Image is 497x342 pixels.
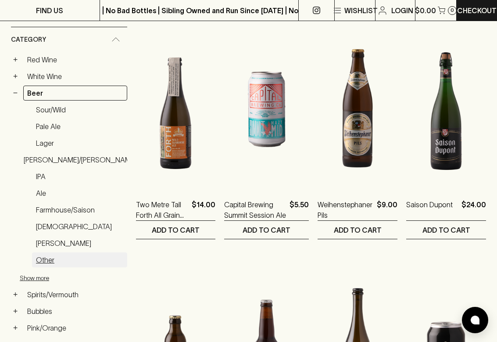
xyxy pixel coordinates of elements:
a: Lager [32,136,127,151]
img: bubble-icon [471,316,479,324]
a: Spirits/Vermouth [23,287,127,302]
button: + [11,290,20,299]
img: Saison Dupont [406,32,486,186]
a: [PERSON_NAME]/[PERSON_NAME] [20,152,140,167]
a: White Wine [23,69,127,84]
button: + [11,55,20,64]
a: Two Metre Tall Forth All Grain Farmhouse Ale [136,199,189,220]
a: Saison Dupont [406,199,453,220]
p: ADD TO CART [152,225,200,235]
p: FIND US [36,5,63,16]
button: − [11,89,20,97]
button: ADD TO CART [224,221,309,239]
a: [PERSON_NAME] [32,236,127,251]
p: ADD TO CART [334,225,382,235]
button: + [11,72,20,81]
a: Other [32,252,127,267]
button: + [11,307,20,316]
p: $24.00 [461,199,486,220]
p: $0.00 [415,5,436,16]
a: Pale Ale [32,119,127,134]
img: Weihenstephaner Pils [318,32,397,186]
p: Login [391,5,413,16]
button: ADD TO CART [318,221,397,239]
p: ADD TO CART [422,225,470,235]
img: Two Metre Tall Forth All Grain Farmhouse Ale [136,32,216,186]
p: 0 [451,8,454,13]
p: $14.00 [192,199,215,220]
a: Red Wine [23,52,127,67]
button: ADD TO CART [136,221,216,239]
a: Bubbles [23,304,127,319]
button: ADD TO CART [406,221,486,239]
div: Category [11,27,127,52]
a: Capital Brewing Summit Session Ale [224,199,286,220]
a: Beer [23,86,127,101]
p: Wishlist [344,5,378,16]
p: ADD TO CART [243,225,290,235]
img: Capital Brewing Summit Session Ale [224,32,309,186]
a: Weihenstephaner Pils [318,199,373,220]
a: Farmhouse/Saison [32,202,127,217]
p: $5.50 [290,199,309,220]
a: Pink/Orange [23,320,127,335]
a: Sour/Wild [32,102,127,117]
a: IPA [32,169,127,184]
p: $9.00 [377,199,397,220]
a: Ale [32,186,127,201]
button: + [11,324,20,332]
button: Show more [20,269,135,287]
a: [DEMOGRAPHIC_DATA] [32,219,127,234]
span: Category [11,34,46,45]
p: Checkout [457,5,497,16]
